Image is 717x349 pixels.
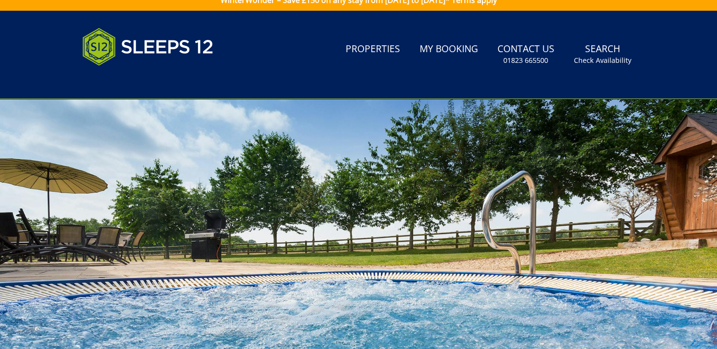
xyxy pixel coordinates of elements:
[570,39,635,70] a: SearchCheck Availability
[77,77,180,85] iframe: Customer reviews powered by Trustpilot
[82,22,214,71] img: Sleeps 12
[342,39,404,60] a: Properties
[574,56,631,65] small: Check Availability
[503,56,548,65] small: 01823 665500
[494,39,558,70] a: Contact Us01823 665500
[416,39,482,60] a: My Booking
